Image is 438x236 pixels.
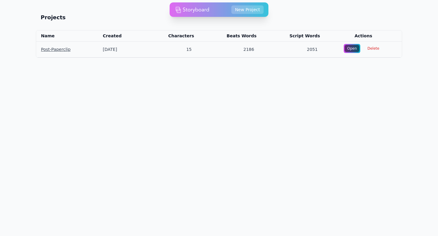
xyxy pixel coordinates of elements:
[41,47,70,52] a: Post-Paperclip
[345,45,359,52] div: Open
[41,13,66,22] h2: Projects
[344,44,360,53] a: Open
[143,30,199,42] th: Characters
[199,42,261,57] td: 2186
[364,44,383,53] span: Delete
[143,42,199,57] td: 15
[261,42,325,57] td: 2051
[36,30,98,42] th: Name
[325,30,402,42] th: Actions
[98,30,143,42] th: Created
[98,42,143,57] td: [DATE]
[199,30,261,42] th: Beats Words
[261,30,325,42] th: Script Words
[231,5,264,14] button: New Project
[176,4,209,16] img: storyboard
